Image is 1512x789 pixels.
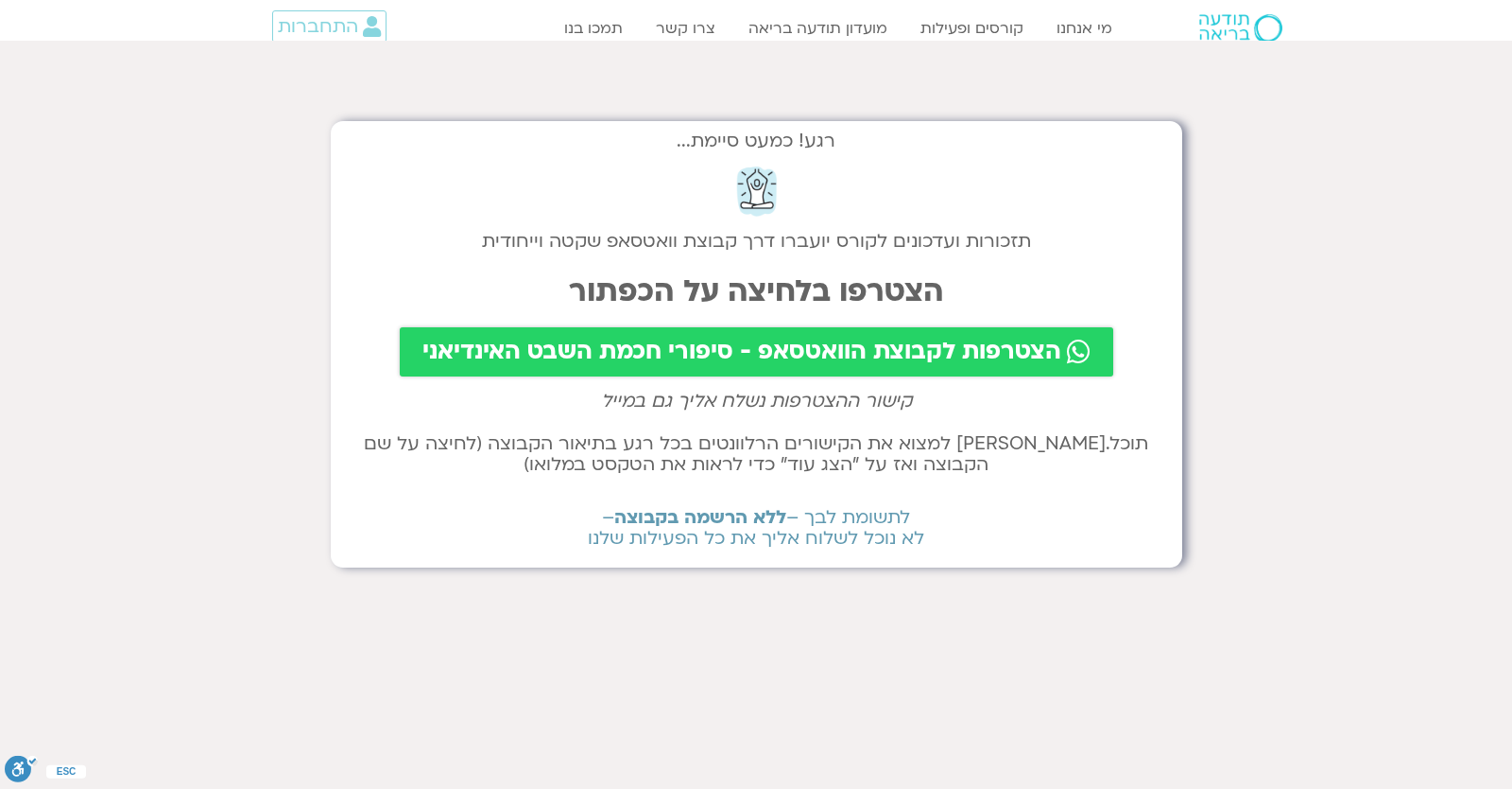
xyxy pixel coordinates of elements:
[278,16,358,37] span: התחברות
[272,10,387,43] a: התחברות
[350,231,1163,252] h2: תזכורות ועדכונים לקורס יועברו דרך קבוצת וואטסאפ שקטה וייחודית
[1047,10,1122,46] a: מי אנחנו
[614,505,786,530] b: ללא הרשמה בקבוצה
[350,391,1163,412] h2: קישור ההצטרפות נשלח אליך גם במייל
[350,507,1163,549] h2: לתשומת לבך – – לא נוכל לשלוח אליך את כל הפעילות שלנו
[400,327,1113,377] a: הצטרפות לקבוצת הוואטסאפ - סיפורי חכמת השבט האינדיאני
[739,10,897,46] a: מועדון תודעה בריאה
[350,274,1163,308] h2: הצטרפו בלחיצה על הכפתור
[350,140,1163,142] h2: רגע! כמעט סיימת...
[555,10,632,46] a: תמכו בנו
[911,10,1033,46] a: קורסים ופעילות
[422,339,1061,365] span: הצטרפות לקבוצת הוואטסאפ - סיפורי חכמת השבט האינדיאני
[350,433,1163,475] h2: תוכל.[PERSON_NAME] למצוא את הקישורים הרלוונטים בכל רגע בתיאור הקבוצה (לחיצה על שם הקבוצה ואז על ״...
[1199,14,1282,43] img: תודעה בריאה
[646,10,725,46] a: צרו קשר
